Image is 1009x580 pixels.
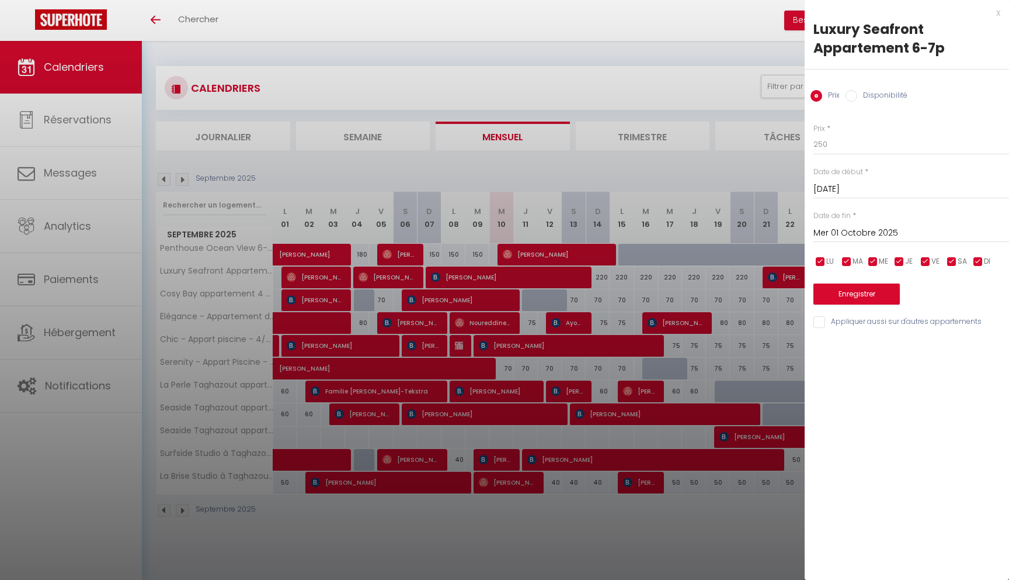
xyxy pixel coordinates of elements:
[984,256,990,267] span: DI
[959,527,1000,571] iframe: Chat
[879,256,888,267] span: ME
[853,256,863,267] span: MA
[958,256,967,267] span: SA
[813,284,900,305] button: Enregistrer
[813,123,825,134] label: Prix
[822,90,840,103] label: Prix
[813,210,851,222] label: Date de fin
[805,6,1000,20] div: x
[9,5,44,40] button: Ouvrir le widget de chat LiveChat
[813,20,1000,57] div: Luxury Seafront Appartement 6-7p
[905,256,913,267] span: JE
[813,167,863,178] label: Date de début
[826,256,834,267] span: LU
[931,256,940,267] span: VE
[857,90,907,103] label: Disponibilité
